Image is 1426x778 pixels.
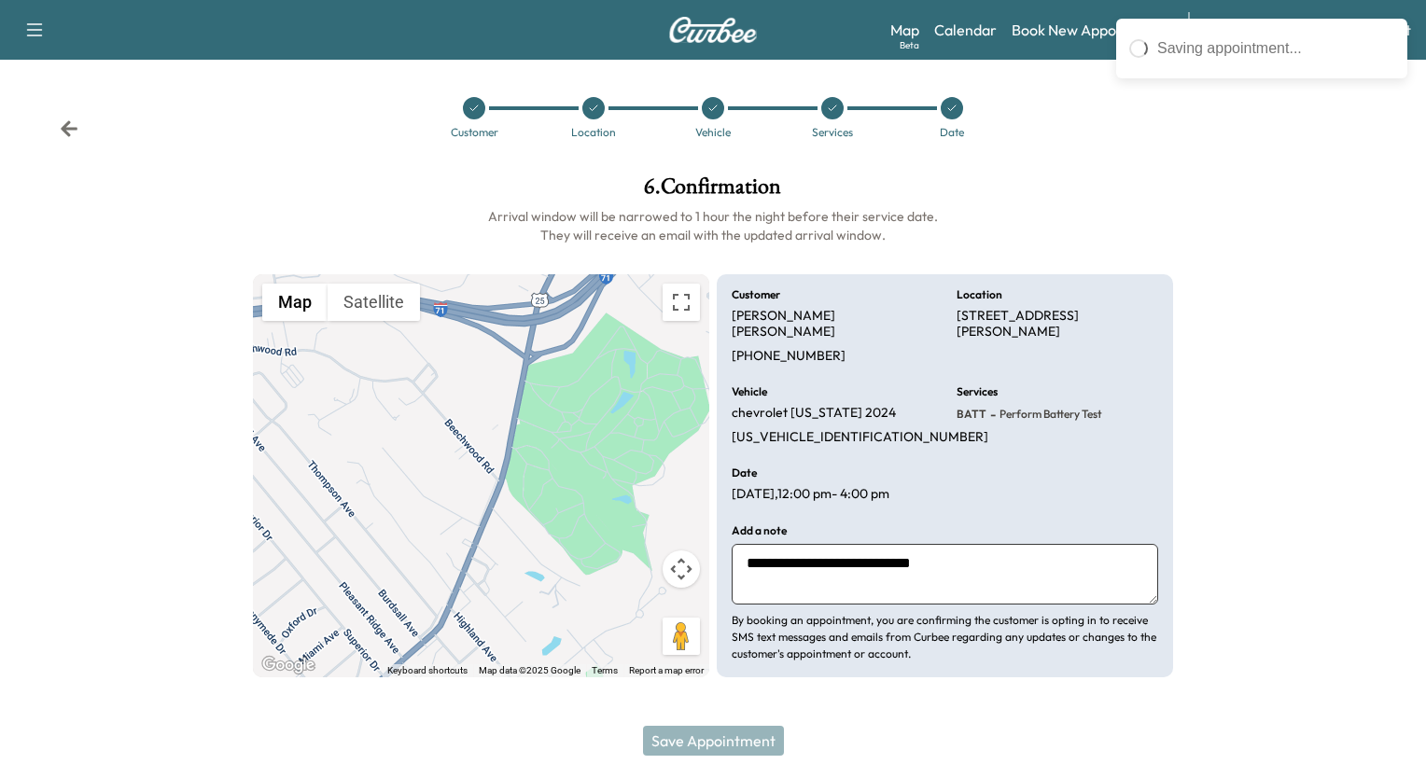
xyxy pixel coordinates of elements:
button: Show street map [262,284,328,321]
p: [DATE] , 12:00 pm - 4:00 pm [732,486,889,503]
div: Beta [900,38,919,52]
h1: 6 . Confirmation [253,175,1174,207]
span: Perform Battery Test [996,407,1102,422]
div: Customer [451,127,498,138]
div: Location [571,127,616,138]
p: [PERSON_NAME] [PERSON_NAME] [732,308,934,340]
h6: Customer [732,289,780,300]
img: Google [258,653,319,677]
button: Map camera controls [663,550,700,588]
button: Toggle fullscreen view [663,284,700,321]
div: Vehicle [695,127,731,138]
h6: Add a note [732,525,787,536]
p: chevrolet [US_STATE] 2024 [732,405,896,422]
a: MapBeta [890,19,919,41]
a: Terms (opens in new tab) [592,665,618,675]
button: Show satellite imagery [328,284,420,321]
div: Services [812,127,853,138]
h6: Vehicle [732,386,767,397]
h6: Date [732,467,757,479]
a: Book New Appointment [1012,19,1169,41]
a: Calendar [934,19,997,41]
a: Open this area in Google Maps (opens a new window) [258,653,319,677]
div: Saving appointment... [1157,37,1394,60]
span: Map data ©2025 Google [479,665,580,675]
div: Date [940,127,964,138]
button: Drag Pegman onto the map to open Street View [663,618,700,655]
div: Back [60,119,78,138]
p: [PHONE_NUMBER] [732,348,846,365]
span: BATT [957,407,986,422]
p: [STREET_ADDRESS][PERSON_NAME] [957,308,1159,340]
h6: Location [957,289,1002,300]
button: Keyboard shortcuts [387,664,468,677]
h6: Arrival window will be narrowed to 1 hour the night before their service date. They will receive ... [253,207,1174,244]
h6: Services [957,386,998,397]
a: Report a map error [629,665,704,675]
img: Curbee Logo [668,17,758,43]
span: - [986,405,996,424]
p: By booking an appointment, you are confirming the customer is opting in to receive SMS text messa... [732,612,1158,662]
p: [US_VEHICLE_IDENTIFICATION_NUMBER] [732,429,988,446]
